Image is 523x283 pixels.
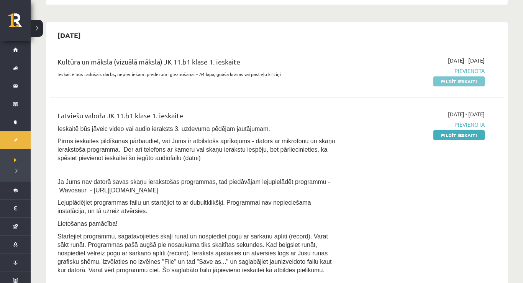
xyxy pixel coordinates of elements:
[57,233,332,273] span: Startējiet programmu, sagatavojieties skaļi runāt un nospiediet pogu ar sarkanu aplīti (record). ...
[350,121,485,129] span: Pievienota
[57,179,330,194] span: Ja Jums nav datorā savas skaņu ierakstošas programmas, tad piedāvājam lejupielādēt programmu - Wa...
[57,56,338,71] div: Kultūra un māksla (vizuālā māksla) JK 11.b1 klase 1. ieskaite
[57,71,338,78] p: Ieskaitē būs radošais darbs, nepieciešami piederumi gleznošanai – A4 lapa, guaša krāsas vai paste...
[350,67,485,75] span: Pievienota
[57,220,118,227] span: Lietošanas pamācība!
[57,138,335,161] span: Pirms ieskaites pildīšanas pārbaudiet, vai Jums ir atbilstošs aprīkojums - dators ar mikrofonu un...
[8,13,31,33] a: Rīgas 1. Tālmācības vidusskola
[433,76,485,86] a: Pildīt ieskaiti
[57,199,311,214] span: Lejuplādējiet programmas failu un startējiet to ar dubultklikšķi. Programmai nav nepieciešama ins...
[448,56,485,65] span: [DATE] - [DATE]
[448,110,485,118] span: [DATE] - [DATE]
[433,130,485,140] a: Pildīt ieskaiti
[57,110,338,124] div: Latviešu valoda JK 11.b1 klase 1. ieskaite
[50,26,89,44] h2: [DATE]
[57,126,270,132] span: Ieskaitē būs jāveic video vai audio ieraksts 3. uzdevuma pēdējam jautājumam.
